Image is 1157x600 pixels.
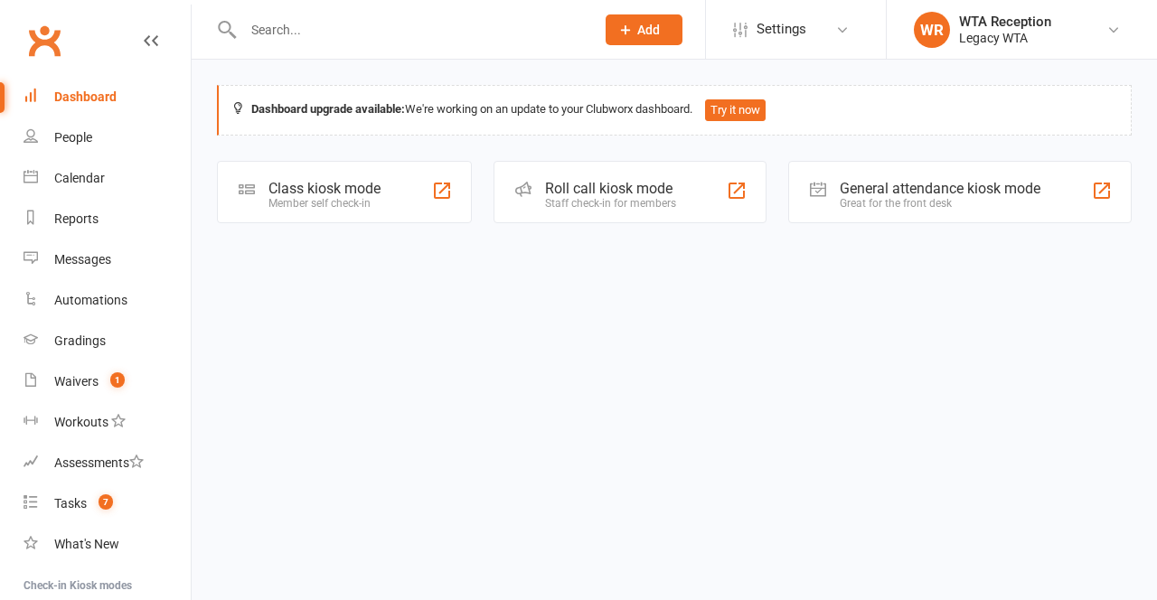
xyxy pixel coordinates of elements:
span: Add [637,23,660,37]
div: Gradings [54,333,106,348]
div: Legacy WTA [959,30,1051,46]
div: WR [914,12,950,48]
div: Staff check-in for members [545,197,676,210]
button: Add [606,14,682,45]
a: What's New [24,524,191,565]
div: What's New [54,537,119,551]
a: Workouts [24,402,191,443]
strong: Dashboard upgrade available: [251,102,405,116]
div: Member self check-in [268,197,381,210]
div: Waivers [54,374,99,389]
a: Automations [24,280,191,321]
span: 7 [99,494,113,510]
div: Tasks [54,496,87,511]
a: Waivers 1 [24,361,191,402]
div: We're working on an update to your Clubworx dashboard. [217,85,1132,136]
input: Search... [238,17,582,42]
a: People [24,117,191,158]
div: General attendance kiosk mode [840,180,1040,197]
div: Assessments [54,455,144,470]
div: People [54,130,92,145]
div: Dashboard [54,89,117,104]
span: 1 [110,372,125,388]
div: Great for the front desk [840,197,1040,210]
div: Workouts [54,415,108,429]
a: Clubworx [22,18,67,63]
div: Automations [54,293,127,307]
a: Calendar [24,158,191,199]
a: Messages [24,239,191,280]
div: Calendar [54,171,105,185]
a: Reports [24,199,191,239]
div: Messages [54,252,111,267]
button: Try it now [705,99,766,121]
div: Roll call kiosk mode [545,180,676,197]
a: Tasks 7 [24,483,191,524]
a: Assessments [24,443,191,483]
div: Class kiosk mode [268,180,381,197]
span: Settings [757,9,806,50]
a: Gradings [24,321,191,361]
div: WTA Reception [959,14,1051,30]
div: Reports [54,211,99,226]
a: Dashboard [24,77,191,117]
